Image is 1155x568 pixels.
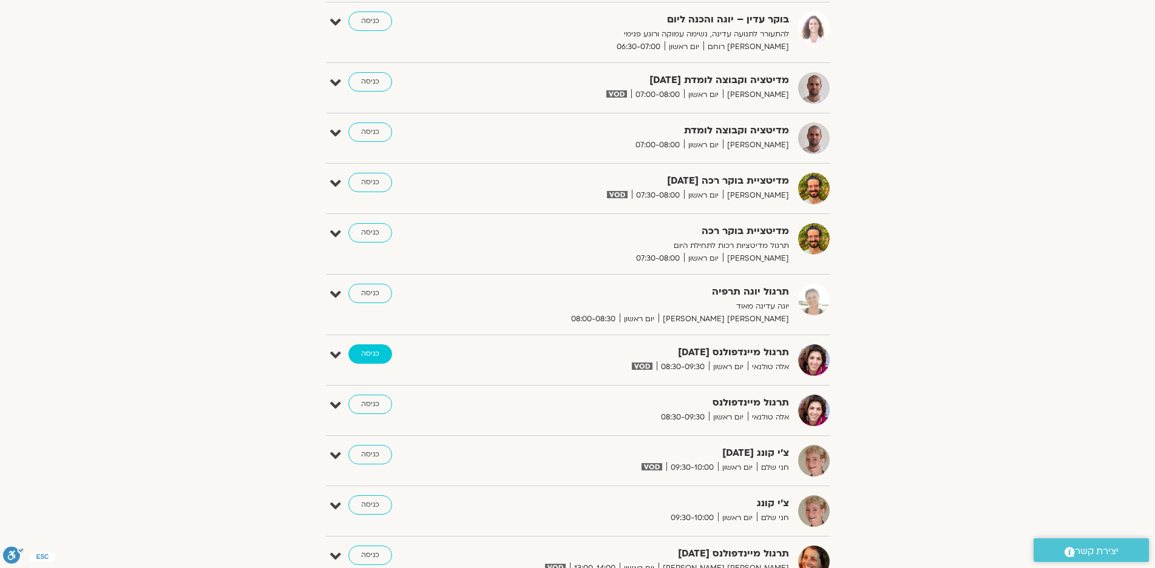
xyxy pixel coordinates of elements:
[567,313,620,326] span: 08:00-08:30
[348,546,392,565] a: כניסה
[632,252,684,265] span: 07:30-08:00
[348,223,392,242] a: כניסה
[492,395,789,411] strong: תרגול מיינדפולנס
[492,122,789,139] strong: מדיטציה וקבוצה לומדת
[684,252,723,265] span: יום ראשון
[492,173,789,189] strong: מדיטציית בוקר רכה [DATE]
[631,139,684,152] span: 07:00-08:00
[492,223,789,239] strong: מדיטציית בוקר רכה
[492,72,789,89] strong: מדיטציה וקבוצה לומדת [DATE]
[757,461,789,474] span: חני שלם
[348,344,392,364] a: כניסה
[492,284,789,300] strong: תרגול יוגה תרפיה
[612,41,665,53] span: 06:30-07:00
[703,41,789,53] span: [PERSON_NAME] רוחם
[709,411,748,424] span: יום ראשון
[348,72,392,92] a: כניסה
[657,361,709,373] span: 08:30-09:30
[1034,538,1149,562] a: יצירת קשר
[659,313,789,326] span: [PERSON_NAME] [PERSON_NAME]
[684,89,723,101] span: יום ראשון
[620,313,659,326] span: יום ראשון
[348,445,392,464] a: כניסה
[684,139,723,152] span: יום ראשון
[723,89,789,101] span: [PERSON_NAME]
[348,395,392,414] a: כניסה
[1075,543,1119,560] span: יצירת קשר
[492,495,789,512] strong: צ'י קונג
[632,189,684,202] span: 07:30-08:00
[665,41,703,53] span: יום ראשון
[657,411,709,424] span: 08:30-09:30
[723,139,789,152] span: [PERSON_NAME]
[666,512,718,524] span: 09:30-10:00
[723,252,789,265] span: [PERSON_NAME]
[348,495,392,515] a: כניסה
[723,189,789,202] span: [PERSON_NAME]
[606,90,626,98] img: vodicon
[492,239,789,252] p: תרגול מדיטציות רכות לתחילת היום
[492,546,789,562] strong: תרגול מיינדפולנס [DATE]
[748,361,789,373] span: אלה טולנאי
[757,512,789,524] span: חני שלם
[718,512,757,524] span: יום ראשון
[718,461,757,474] span: יום ראשון
[348,173,392,192] a: כניסה
[709,361,748,373] span: יום ראשון
[492,28,789,41] p: להתעורר לתנועה עדינה, נשימה עמוקה ורוגע פנימי
[666,461,718,474] span: 09:30-10:00
[642,463,662,470] img: vodicon
[607,191,627,198] img: vodicon
[348,12,392,31] a: כניסה
[492,12,789,28] strong: בוקר עדין – יוגה והכנה ליום
[348,284,392,303] a: כניסה
[632,363,652,370] img: vodicon
[492,344,789,361] strong: תרגול מיינדפולנס [DATE]
[492,445,789,461] strong: צ’י קונג [DATE]
[748,411,789,424] span: אלה טולנאי
[348,122,392,142] a: כניסה
[492,300,789,313] p: יוגה עדינה מאוד
[684,189,723,202] span: יום ראשון
[631,89,684,101] span: 07:00-08:00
